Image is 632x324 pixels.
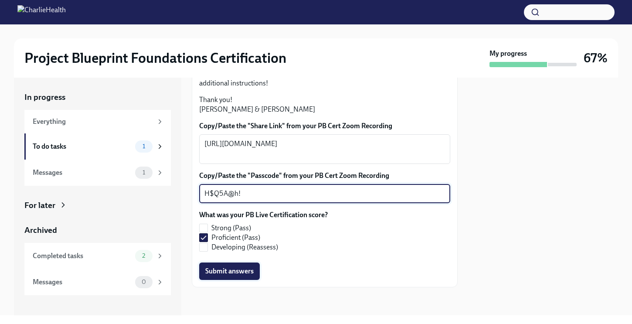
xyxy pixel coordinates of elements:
[211,223,251,233] span: Strong (Pass)
[137,169,150,176] span: 1
[24,49,286,67] h2: Project Blueprint Foundations Certification
[33,251,132,261] div: Completed tasks
[199,171,450,181] label: Copy/Paste the "Passcode" from your PB Cert Zoom Recording
[204,188,445,199] textarea: H$Q5A@h!
[199,210,328,220] label: What was your PB Live Certification score?
[33,142,132,151] div: To do tasks
[211,242,278,252] span: Developing (Reassess)
[211,233,260,242] span: Proficient (Pass)
[24,92,171,103] a: In progress
[584,50,608,66] h3: 67%
[136,279,151,285] span: 0
[24,200,55,211] div: For later
[137,143,150,150] span: 1
[489,49,527,58] strong: My progress
[204,139,445,160] textarea: [URL][DOMAIN_NAME]
[24,133,171,160] a: To do tasks1
[24,110,171,133] a: Everything
[24,243,171,269] a: Completed tasks2
[24,200,171,211] a: For later
[199,121,450,131] label: Copy/Paste the "Share Link" from your PB Cert Zoom Recording
[199,95,450,114] p: Thank you! [PERSON_NAME] & [PERSON_NAME]
[24,160,171,186] a: Messages1
[33,168,132,177] div: Messages
[17,5,66,19] img: CharlieHealth
[33,117,153,126] div: Everything
[137,252,150,259] span: 2
[24,225,171,236] a: Archived
[205,267,254,276] span: Submit answers
[24,269,171,295] a: Messages0
[33,277,132,287] div: Messages
[199,263,260,280] button: Submit answers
